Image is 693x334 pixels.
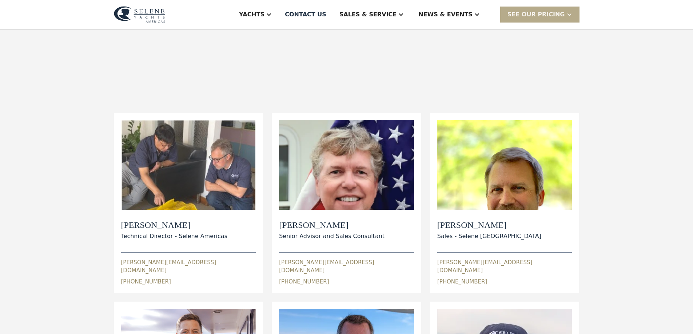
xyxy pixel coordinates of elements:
div: SEE Our Pricing [507,10,565,19]
div: [PHONE_NUMBER] [121,278,171,286]
img: logo [114,6,165,23]
h2: [PERSON_NAME] [437,220,541,230]
div: News & EVENTS [418,10,473,19]
div: [PERSON_NAME][EMAIL_ADDRESS][DOMAIN_NAME] [121,258,256,275]
h2: [PERSON_NAME] [121,220,227,230]
div: Sales - Selene [GEOGRAPHIC_DATA] [437,232,541,241]
div: [PERSON_NAME]Senior Advisor and Sales Consultant[PERSON_NAME][EMAIL_ADDRESS][DOMAIN_NAME][PHONE_N... [279,120,414,286]
div: [PHONE_NUMBER] [437,278,487,286]
div: [PERSON_NAME][EMAIL_ADDRESS][DOMAIN_NAME] [279,258,414,275]
div: Sales & Service [339,10,397,19]
div: [PERSON_NAME][EMAIL_ADDRESS][DOMAIN_NAME] [437,258,572,275]
div: Technical Director - Selene Americas [121,232,227,241]
div: Yachts [239,10,264,19]
div: SEE Our Pricing [500,7,580,22]
h2: [PERSON_NAME] [279,220,385,230]
div: Contact US [285,10,326,19]
div: [PERSON_NAME]Sales - Selene [GEOGRAPHIC_DATA][PERSON_NAME][EMAIL_ADDRESS][DOMAIN_NAME][PHONE_NUMBER] [437,120,572,286]
div: [PERSON_NAME]Technical Director - Selene Americas[PERSON_NAME][EMAIL_ADDRESS][DOMAIN_NAME][PHONE_... [121,120,256,286]
div: Senior Advisor and Sales Consultant [279,232,385,241]
div: [PHONE_NUMBER] [279,278,329,286]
